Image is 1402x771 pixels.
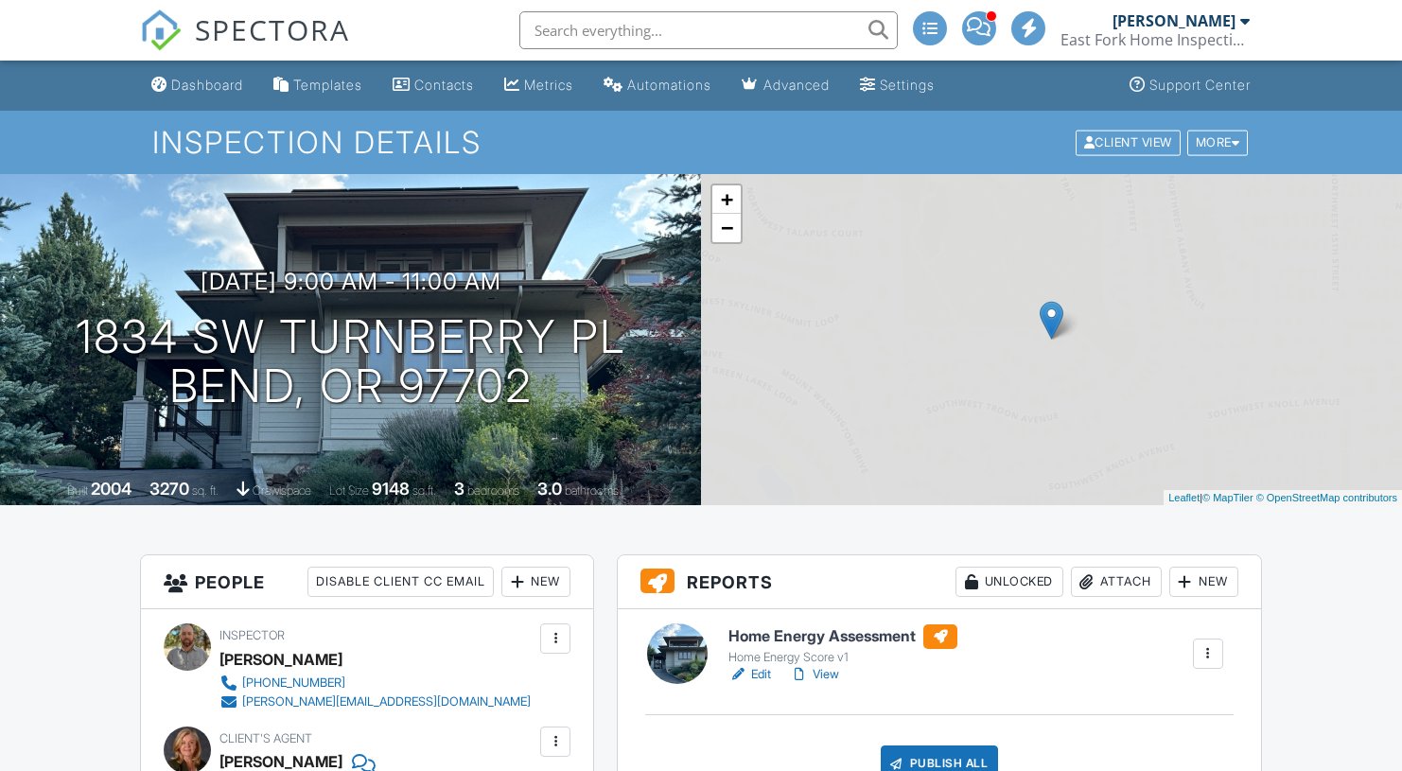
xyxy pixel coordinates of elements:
[201,269,501,294] h3: [DATE] 9:00 am - 11:00 am
[140,9,182,51] img: The Best Home Inspection Software - Spectora
[242,675,345,691] div: [PHONE_NUMBER]
[152,126,1250,159] h1: Inspection Details
[307,567,494,597] div: Disable Client CC Email
[565,483,619,498] span: bathrooms
[1202,492,1253,503] a: © MapTiler
[140,26,350,65] a: SPECTORA
[1164,490,1402,506] div: |
[728,624,957,649] h6: Home Energy Assessment
[627,77,711,93] div: Automations
[790,665,839,684] a: View
[454,479,464,499] div: 3
[219,674,531,692] a: [PHONE_NUMBER]
[195,9,350,49] span: SPECTORA
[467,483,519,498] span: bedrooms
[734,68,837,103] a: Advanced
[219,645,342,674] div: [PERSON_NAME]
[372,479,410,499] div: 9148
[385,68,482,103] a: Contacts
[1168,492,1200,503] a: Leaflet
[266,68,370,103] a: Templates
[219,628,285,642] span: Inspector
[596,68,719,103] a: Automations (Advanced)
[76,312,626,412] h1: 1834 SW Turnberry Pl Bend, OR 97702
[1113,11,1236,30] div: [PERSON_NAME]
[524,77,573,93] div: Metrics
[1074,134,1185,149] a: Client View
[955,567,1063,597] div: Unlocked
[219,731,312,745] span: Client's Agent
[149,479,189,499] div: 3270
[618,555,1261,609] h3: Reports
[1122,68,1258,103] a: Support Center
[728,665,771,684] a: Edit
[763,77,830,93] div: Advanced
[728,624,957,666] a: Home Energy Assessment Home Energy Score v1
[1076,130,1181,155] div: Client View
[712,185,741,214] a: Zoom in
[219,692,531,711] a: [PERSON_NAME][EMAIL_ADDRESS][DOMAIN_NAME]
[728,650,957,665] div: Home Energy Score v1
[852,68,942,103] a: Settings
[537,479,562,499] div: 3.0
[1256,492,1397,503] a: © OpenStreetMap contributors
[519,11,898,49] input: Search everything...
[242,694,531,710] div: [PERSON_NAME][EMAIL_ADDRESS][DOMAIN_NAME]
[414,77,474,93] div: Contacts
[712,214,741,242] a: Zoom out
[253,483,311,498] span: crawlspace
[329,483,369,498] span: Lot Size
[91,479,131,499] div: 2004
[1187,130,1249,155] div: More
[501,567,570,597] div: New
[497,68,581,103] a: Metrics
[141,555,593,609] h3: People
[1060,30,1250,49] div: East Fork Home Inspections
[67,483,88,498] span: Built
[412,483,436,498] span: sq.ft.
[1071,567,1162,597] div: Attach
[1169,567,1238,597] div: New
[293,77,362,93] div: Templates
[171,77,243,93] div: Dashboard
[1149,77,1251,93] div: Support Center
[880,77,935,93] div: Settings
[192,483,219,498] span: sq. ft.
[144,68,251,103] a: Dashboard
